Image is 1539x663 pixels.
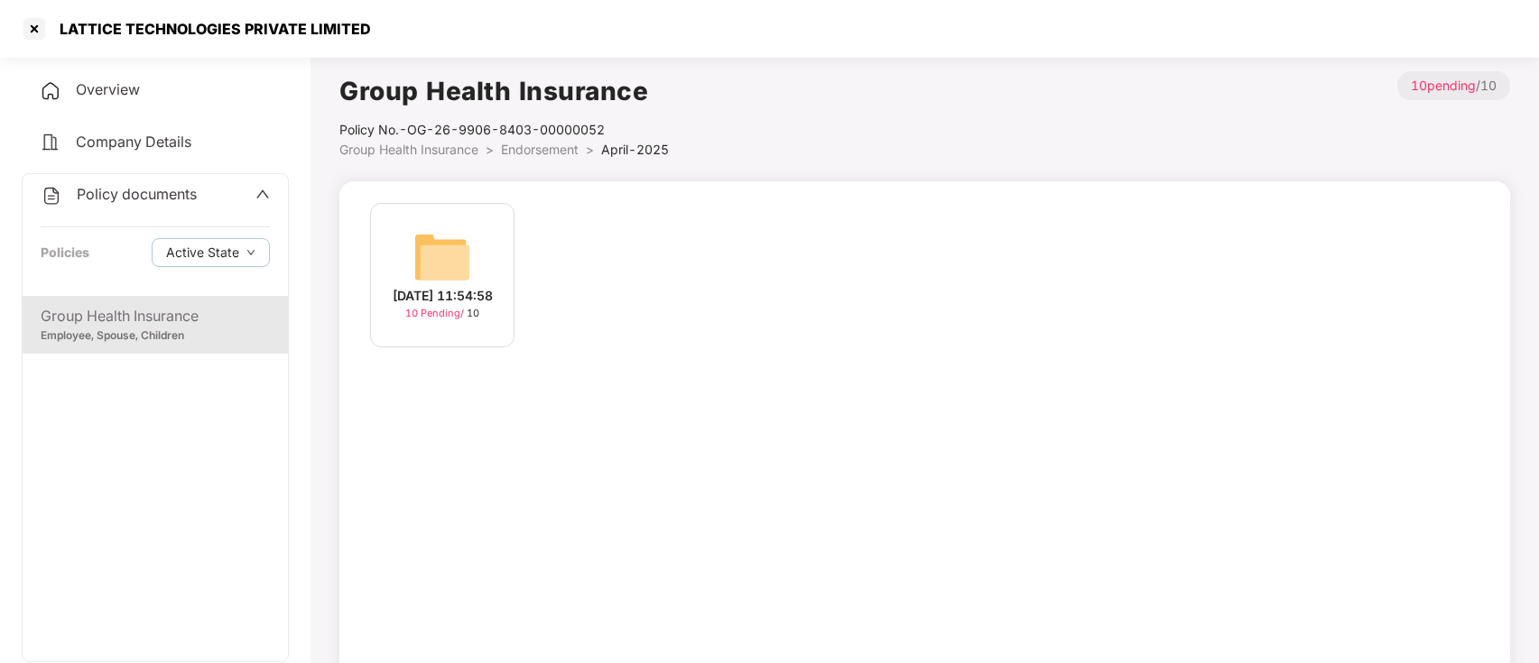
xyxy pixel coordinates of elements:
span: > [486,142,494,157]
img: svg+xml;base64,PHN2ZyB4bWxucz0iaHR0cDovL3d3dy53My5vcmcvMjAwMC9zdmciIHdpZHRoPSIyNCIgaGVpZ2h0PSIyNC... [40,132,61,153]
div: Group Health Insurance [41,305,270,327]
img: svg+xml;base64,PHN2ZyB4bWxucz0iaHR0cDovL3d3dy53My5vcmcvMjAwMC9zdmciIHdpZHRoPSIyNCIgaGVpZ2h0PSIyNC... [40,80,61,102]
div: Policies [41,243,89,262]
span: Overview [76,80,140,98]
span: Policy documents [77,185,197,203]
div: Employee, Spouse, Children [41,327,270,345]
div: LATTICE TECHNOLOGIES PRIVATE LIMITED [49,20,371,38]
div: Policy No.- OG-26-9906-8403-00000052 [339,120,669,140]
span: Group Health Insurance [339,142,478,157]
div: 10 [405,306,479,321]
span: down [246,248,255,258]
span: Company Details [76,133,191,151]
span: up [255,187,270,201]
span: April-2025 [601,142,669,157]
span: Endorsement [501,142,579,157]
img: svg+xml;base64,PHN2ZyB4bWxucz0iaHR0cDovL3d3dy53My5vcmcvMjAwMC9zdmciIHdpZHRoPSIyNCIgaGVpZ2h0PSIyNC... [41,185,62,207]
span: 10 Pending / [405,307,467,319]
img: svg+xml;base64,PHN2ZyB4bWxucz0iaHR0cDovL3d3dy53My5vcmcvMjAwMC9zdmciIHdpZHRoPSI2NCIgaGVpZ2h0PSI2NC... [413,228,471,286]
span: > [586,142,594,157]
p: / 10 [1397,71,1510,100]
div: [DATE] 11:54:58 [393,286,493,306]
h1: Group Health Insurance [339,71,669,111]
span: Active State [166,243,239,262]
span: 10 pending [1411,78,1476,93]
button: Active Statedown [152,238,270,267]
